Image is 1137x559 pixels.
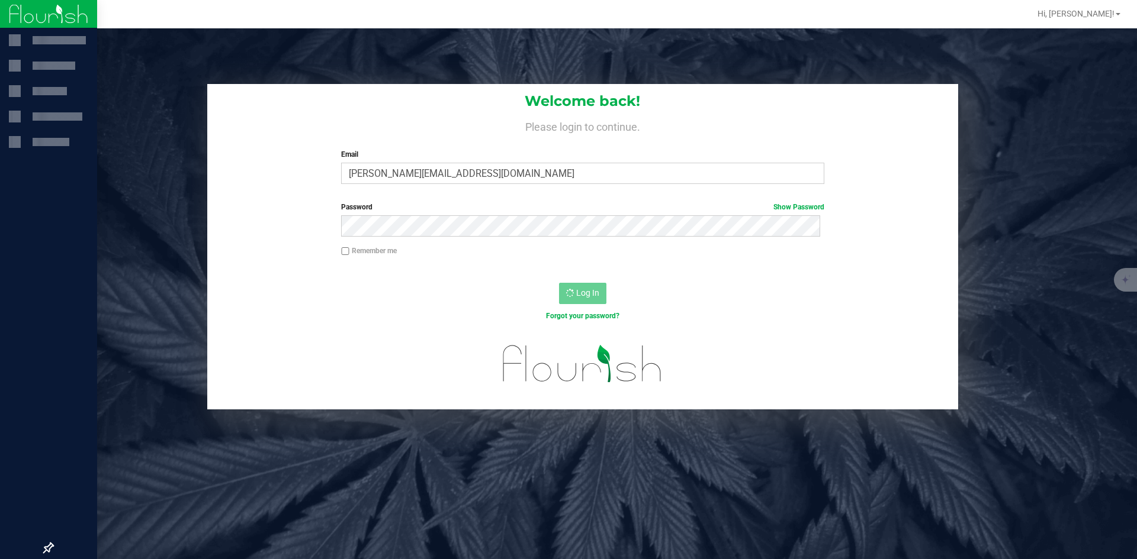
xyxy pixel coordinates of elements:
a: Forgot your password? [546,312,619,320]
span: Password [341,203,372,211]
h1: Welcome back! [207,93,958,109]
button: Log In [559,283,606,304]
span: Log In [576,288,599,298]
h4: Please login to continue. [207,118,958,133]
img: flourish_logo.svg [489,334,676,394]
a: Show Password [773,203,824,211]
label: Remember me [341,245,397,256]
label: Email [341,149,824,160]
span: Hi, [PERSON_NAME]! [1038,9,1114,18]
input: Remember me [341,247,349,256]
